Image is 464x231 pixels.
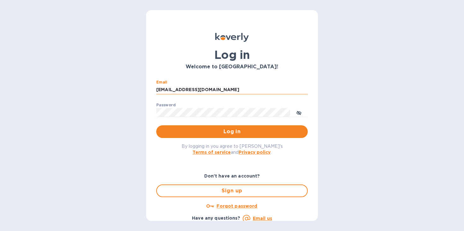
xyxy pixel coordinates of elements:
[162,187,302,195] span: Sign up
[161,128,303,135] span: Log in
[156,85,308,95] input: Enter email address
[204,173,260,178] b: Don't have an account?
[156,64,308,70] h3: Welcome to [GEOGRAPHIC_DATA]!
[156,103,175,107] label: Password
[253,216,272,221] a: Email us
[156,48,308,61] h1: Log in
[193,150,231,155] a: Terms of service
[181,144,283,155] span: By logging in you agree to [PERSON_NAME]'s and .
[156,125,308,138] button: Log in
[192,215,240,221] b: Have any questions?
[239,150,271,155] a: Privacy policy
[156,184,308,197] button: Sign up
[215,33,249,42] img: Koverly
[156,80,167,84] label: Email
[217,203,257,209] u: Forgot password
[293,106,305,119] button: toggle password visibility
